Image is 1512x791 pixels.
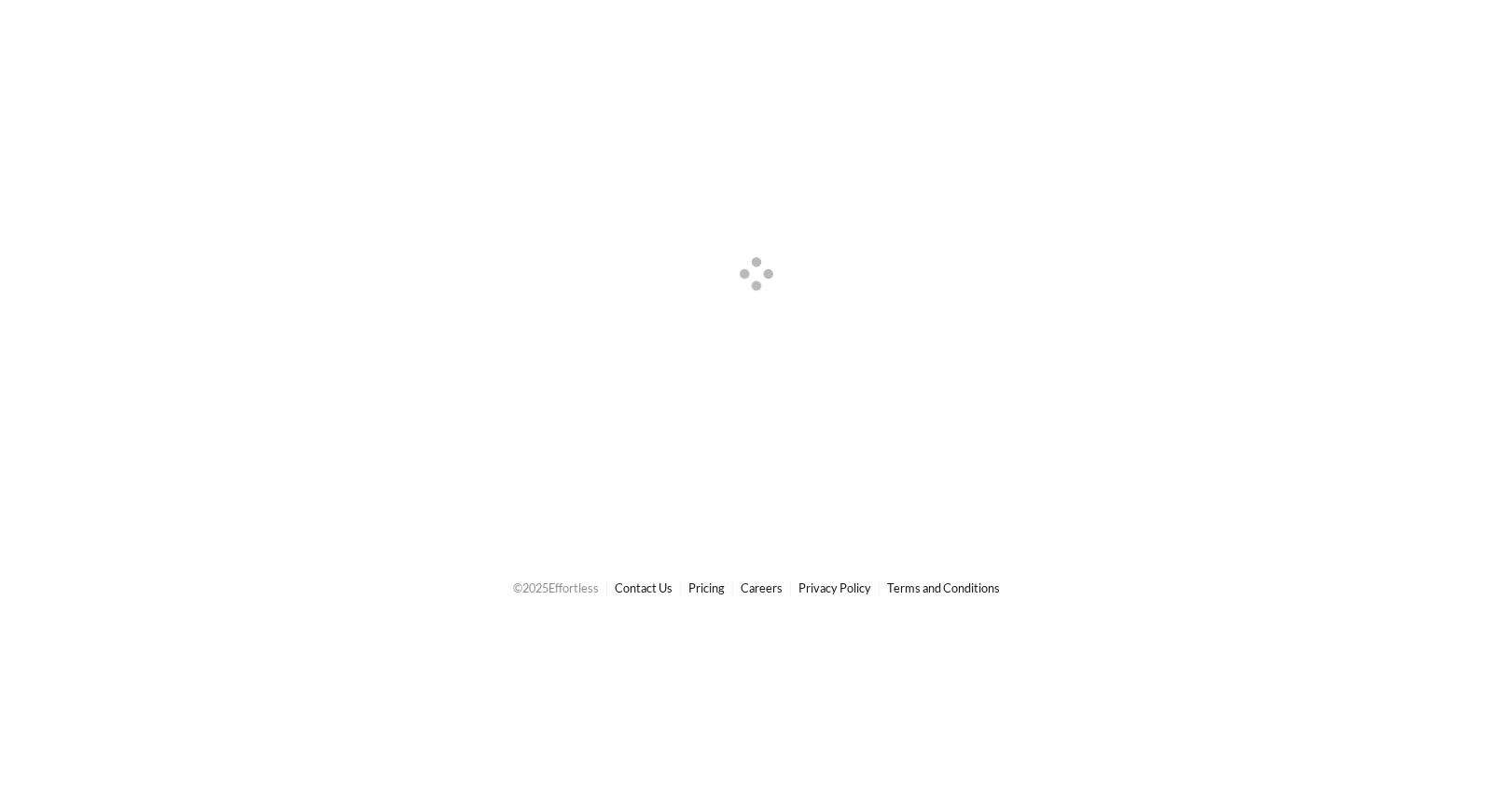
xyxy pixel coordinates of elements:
[688,580,725,595] a: Pricing
[741,580,783,595] a: Careers
[887,580,1000,595] a: Terms and Conditions
[615,580,673,595] a: Contact Us
[798,580,871,595] a: Privacy Policy
[513,580,599,595] span: © 2025 Effortless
